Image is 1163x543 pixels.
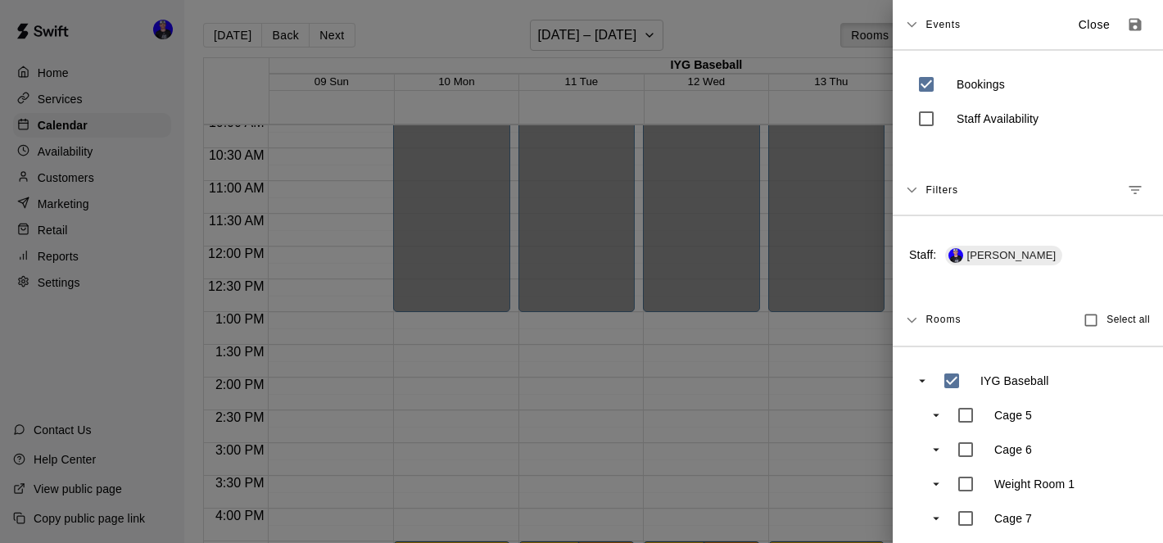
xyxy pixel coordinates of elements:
[925,10,961,39] span: Events
[893,295,1163,346] div: RoomsSelect all
[925,312,961,325] span: Rooms
[994,407,1032,423] p: Cage 5
[960,248,1062,264] span: [PERSON_NAME]
[957,111,1039,127] p: Staff Availability
[994,510,1032,527] p: Cage 7
[1079,16,1111,34] p: Close
[1106,312,1150,328] span: Select all
[893,165,1163,215] div: FiltersManage filters
[980,373,1049,389] p: IYG Baseball
[925,175,958,205] span: Filters
[909,246,1068,265] p: Staff:
[948,248,963,263] img: Tyler LeClair
[1120,10,1150,39] button: Save as default view
[994,476,1075,492] p: Weight Room 1
[957,76,1005,93] p: Bookings
[1120,175,1150,205] button: Manage filters
[994,441,1032,458] p: Cage 6
[1068,11,1120,38] button: Close sidebar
